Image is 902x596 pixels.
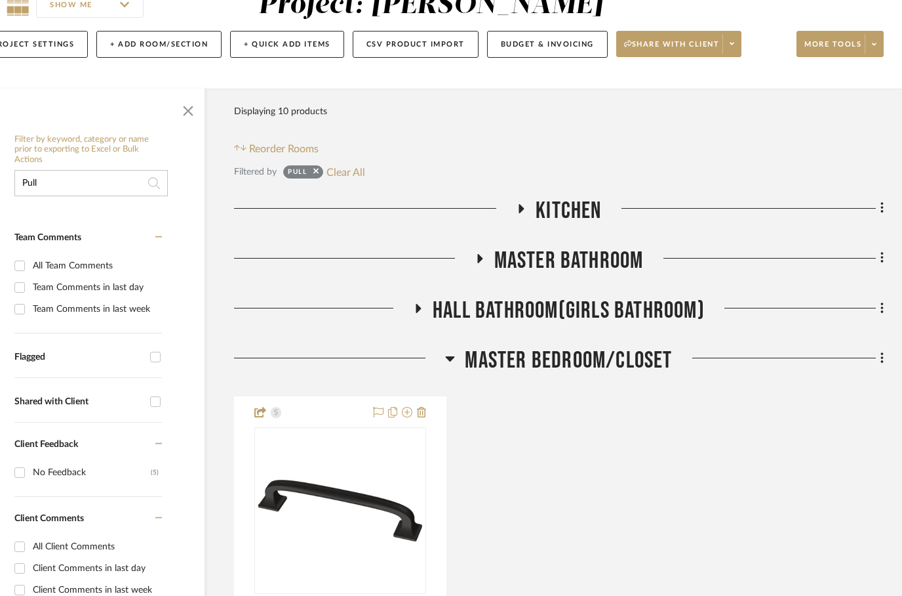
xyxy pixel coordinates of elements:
[536,197,601,225] span: KITCHEN
[96,31,222,58] button: + Add Room/Section
[465,347,672,375] span: MASTER Bedroom/CLOSET
[14,233,81,242] span: Team Comments
[151,462,159,483] div: (5)
[804,39,861,59] span: More tools
[796,31,884,57] button: More tools
[33,277,159,298] div: Team Comments in last day
[14,440,78,449] span: Client Feedback
[494,247,644,275] span: MASTER BATHROOM
[14,135,168,165] h6: Filter by keyword, category or name prior to exporting to Excel or Bulk Actions
[433,297,705,325] span: HALL BATHROOM(GIRLS BATHROOM)
[326,163,365,181] button: Clear All
[353,31,479,58] button: CSV Product Import
[33,536,159,557] div: All Client Comments
[33,299,159,320] div: Team Comments in last week
[33,462,151,483] div: No Feedback
[234,165,277,179] div: Filtered by
[14,396,144,408] div: Shared with Client
[14,170,168,196] input: Search within 10 results
[14,514,84,523] span: Client Comments
[258,429,422,593] img: Lombard 4 Inch Center to Center Handle Cabinet Pull MODEL: P29613K-FB-C
[288,167,307,181] div: Pull
[175,95,201,121] button: Close
[616,31,742,57] button: Share with client
[230,31,344,58] button: + Quick Add Items
[234,98,327,125] div: Displaying 10 products
[487,31,608,58] button: Budget & Invoicing
[33,558,159,579] div: Client Comments in last day
[14,352,144,363] div: Flagged
[249,141,319,157] span: Reorder Rooms
[33,255,159,276] div: All Team Comments
[234,141,319,157] button: Reorder Rooms
[624,39,720,59] span: Share with client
